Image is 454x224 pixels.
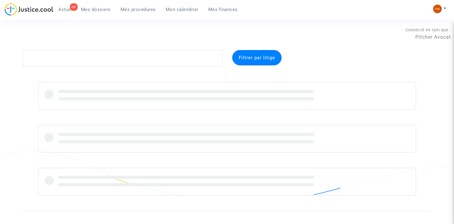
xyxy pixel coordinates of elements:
[81,7,111,12] span: Mes dossiers
[116,5,161,14] a: Mes procédures
[121,7,156,12] span: Mes procédures
[433,5,442,13] img: ded1cc776adf1572996fd1eb160d6406
[203,5,243,14] a: Mes finances
[239,55,275,60] span: Filtrer par litige
[5,3,53,16] img: jc-logo.svg
[53,5,76,14] a: 68Actus
[406,28,451,32] span: Connecté en tant que :
[208,7,238,12] span: Mes finances
[161,5,203,14] a: Mon calendrier
[76,5,116,14] a: Mes dossiers
[58,7,71,12] span: Actus
[166,7,198,12] span: Mon calendrier
[70,3,78,11] div: 68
